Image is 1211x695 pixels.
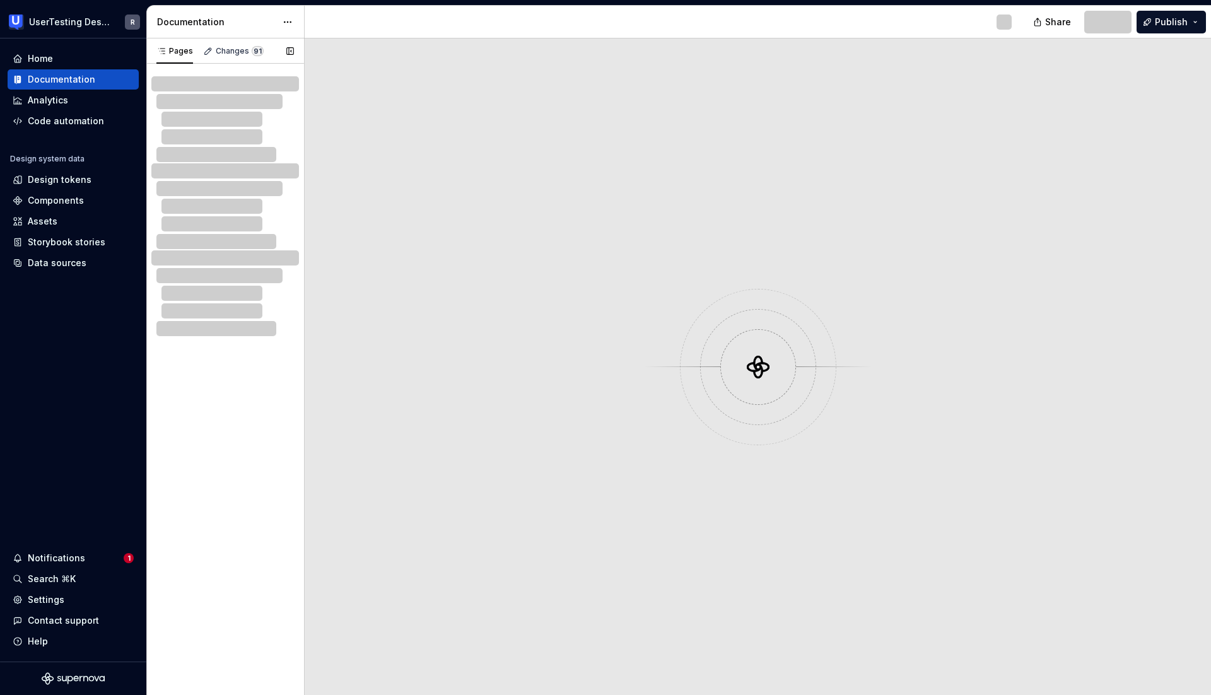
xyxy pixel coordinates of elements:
[131,17,135,27] div: R
[28,257,86,269] div: Data sources
[1027,11,1079,33] button: Share
[1137,11,1206,33] button: Publish
[28,73,95,86] div: Documentation
[3,8,144,35] button: UserTesting Design SystemR
[252,46,264,56] span: 91
[28,52,53,65] div: Home
[10,154,85,164] div: Design system data
[157,16,276,28] div: Documentation
[8,69,139,90] a: Documentation
[28,173,91,186] div: Design tokens
[29,16,110,28] div: UserTesting Design System
[28,552,85,564] div: Notifications
[42,672,105,685] svg: Supernova Logo
[28,194,84,207] div: Components
[216,46,264,56] div: Changes
[156,46,193,56] div: Pages
[8,170,139,190] a: Design tokens
[8,569,139,589] button: Search ⌘K
[124,553,134,563] span: 1
[8,49,139,69] a: Home
[9,15,24,30] img: 41adf70f-fc1c-4662-8e2d-d2ab9c673b1b.png
[8,590,139,610] a: Settings
[28,94,68,107] div: Analytics
[8,211,139,231] a: Assets
[1045,16,1071,28] span: Share
[28,593,64,606] div: Settings
[8,631,139,651] button: Help
[28,115,104,127] div: Code automation
[8,610,139,631] button: Contact support
[28,573,76,585] div: Search ⌘K
[28,635,48,648] div: Help
[28,215,57,228] div: Assets
[8,190,139,211] a: Components
[8,253,139,273] a: Data sources
[8,232,139,252] a: Storybook stories
[28,614,99,627] div: Contact support
[28,236,105,248] div: Storybook stories
[8,111,139,131] a: Code automation
[1155,16,1188,28] span: Publish
[8,548,139,568] button: Notifications1
[8,90,139,110] a: Analytics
